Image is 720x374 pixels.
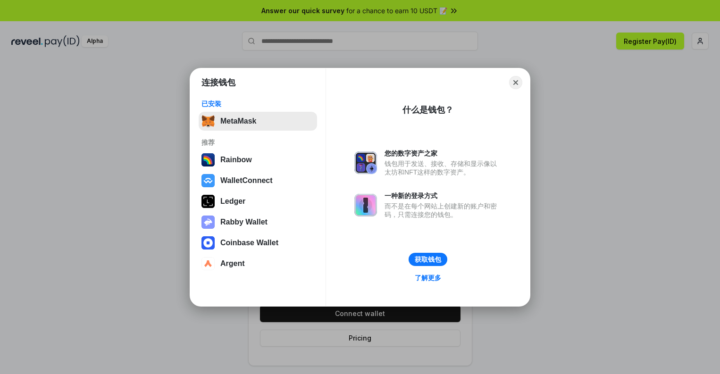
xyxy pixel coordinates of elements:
div: 什么是钱包？ [402,104,453,116]
a: 了解更多 [409,272,447,284]
button: Coinbase Wallet [199,233,317,252]
div: 了解更多 [415,274,441,282]
button: MetaMask [199,112,317,131]
img: svg+xml,%3Csvg%20xmlns%3D%22http%3A%2F%2Fwww.w3.org%2F2000%2Fsvg%22%20fill%3D%22none%22%20viewBox... [354,151,377,174]
div: 而不是在每个网站上创建新的账户和密码，只需连接您的钱包。 [385,202,502,219]
div: 您的数字资产之家 [385,149,502,158]
div: 获取钱包 [415,255,441,264]
img: svg+xml,%3Csvg%20xmlns%3D%22http%3A%2F%2Fwww.w3.org%2F2000%2Fsvg%22%20fill%3D%22none%22%20viewBox... [201,216,215,229]
img: svg+xml,%3Csvg%20xmlns%3D%22http%3A%2F%2Fwww.w3.org%2F2000%2Fsvg%22%20fill%3D%22none%22%20viewBox... [354,194,377,216]
div: 已安装 [201,100,314,108]
div: Argent [220,259,245,268]
img: svg+xml,%3Csvg%20width%3D%2228%22%20height%3D%2228%22%20viewBox%3D%220%200%2028%2028%22%20fill%3D... [201,257,215,270]
div: 一种新的登录方式 [385,191,502,200]
button: Rabby Wallet [199,213,317,232]
img: svg+xml,%3Csvg%20width%3D%22120%22%20height%3D%22120%22%20viewBox%3D%220%200%20120%20120%22%20fil... [201,153,215,166]
button: Rainbow [199,150,317,169]
button: 获取钱包 [409,253,447,266]
h1: 连接钱包 [201,77,235,88]
button: WalletConnect [199,171,317,190]
div: Rabby Wallet [220,218,268,226]
img: svg+xml,%3Csvg%20fill%3D%22none%22%20height%3D%2233%22%20viewBox%3D%220%200%2035%2033%22%20width%... [201,115,215,128]
div: MetaMask [220,117,256,125]
div: 钱包用于发送、接收、存储和显示像以太坊和NFT这样的数字资产。 [385,159,502,176]
button: Close [509,76,522,89]
button: Ledger [199,192,317,211]
div: WalletConnect [220,176,273,185]
button: Argent [199,254,317,273]
div: Ledger [220,197,245,206]
div: Rainbow [220,156,252,164]
img: svg+xml,%3Csvg%20xmlns%3D%22http%3A%2F%2Fwww.w3.org%2F2000%2Fsvg%22%20width%3D%2228%22%20height%3... [201,195,215,208]
div: 推荐 [201,138,314,147]
img: svg+xml,%3Csvg%20width%3D%2228%22%20height%3D%2228%22%20viewBox%3D%220%200%2028%2028%22%20fill%3D... [201,236,215,249]
div: Coinbase Wallet [220,239,278,247]
img: svg+xml,%3Csvg%20width%3D%2228%22%20height%3D%2228%22%20viewBox%3D%220%200%2028%2028%22%20fill%3D... [201,174,215,187]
